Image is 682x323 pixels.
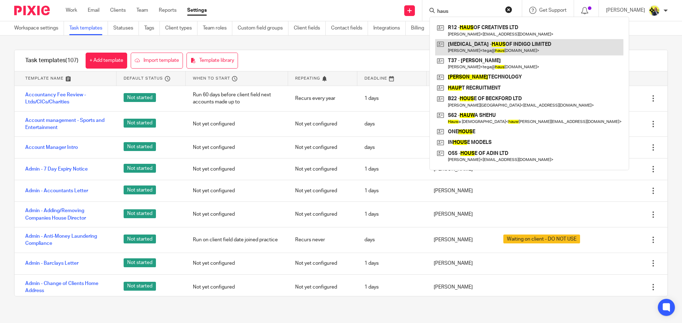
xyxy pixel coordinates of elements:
[649,5,660,16] img: Dan-Starbridge%20(1).jpg
[427,115,496,133] div: Client manager
[288,139,357,156] div: Not yet configured
[14,21,64,35] a: Workspace settings
[606,7,645,14] p: [PERSON_NAME]
[124,209,156,218] span: Not started
[427,90,496,107] div: [PERSON_NAME]
[66,7,77,14] a: Work
[427,205,496,223] div: [PERSON_NAME]
[288,231,357,249] div: Recurs never
[295,75,320,81] span: Repeating
[357,182,427,200] div: 1 days
[124,119,156,128] span: Not started
[427,160,496,178] div: [PERSON_NAME]
[159,7,177,14] a: Reports
[124,75,163,81] span: Default status
[357,231,427,249] div: days
[186,53,238,69] a: Template library
[427,139,496,156] div: Client manager
[124,258,156,267] span: Not started
[187,7,207,14] a: Settings
[186,115,288,133] div: Not yet configured
[357,139,427,156] div: days
[186,160,288,178] div: Not yet configured
[288,115,357,133] div: Not yet configured
[110,7,126,14] a: Clients
[427,254,496,272] div: [PERSON_NAME]
[364,75,387,81] span: Deadline
[288,182,357,200] div: Not yet configured
[288,254,357,272] div: Not yet configured
[357,115,427,133] div: days
[427,231,496,249] div: [PERSON_NAME]
[427,278,496,296] div: [PERSON_NAME]
[186,182,288,200] div: Not yet configured
[427,182,496,200] div: [PERSON_NAME]
[65,58,79,63] span: (107)
[411,21,429,35] a: Billing
[25,187,88,194] a: Admin - Accountants Letter
[357,90,427,107] div: 1 days
[25,260,79,267] a: Admin - Barclays Letter
[238,21,288,35] a: Custom field groups
[124,185,156,194] span: Not started
[25,166,88,173] a: Admin - 7 Day Expiry Notice
[25,117,109,131] a: Account management - Sports and Entertainment
[186,205,288,223] div: Not yet configured
[69,21,108,35] a: Task templates
[186,86,288,111] div: Run 60 days before client field next accounts made up to
[203,21,232,35] a: Team roles
[507,236,577,243] span: Waiting on client - DO NOT USE
[25,233,109,247] a: Admin - Anti-Money Laundering Compliance
[505,6,512,13] button: Clear
[288,278,357,296] div: Not yet configured
[539,8,567,13] span: Get Support
[288,160,357,178] div: Not yet configured
[25,75,64,81] span: Template name
[186,254,288,272] div: Not yet configured
[124,142,156,151] span: Not started
[124,164,156,173] span: Not started
[437,9,500,15] input: Search
[86,53,127,69] a: + Add template
[131,53,183,69] a: Import template
[136,7,148,14] a: Team
[193,75,230,81] span: When to start
[14,6,50,15] img: Pixie
[357,278,427,296] div: 1 days
[357,160,427,178] div: 1 days
[186,278,288,296] div: Not yet configured
[124,93,156,102] span: Not started
[25,280,109,295] a: Admin - Change of Clients Home Address
[25,91,109,106] a: Accountancy Fee Review - Ltds/CICs/Charities
[373,21,406,35] a: Integrations
[331,21,368,35] a: Contact fields
[124,235,156,243] span: Not started
[288,205,357,223] div: Not yet configured
[357,205,427,223] div: 1 days
[25,57,79,64] h1: Task templates
[186,139,288,156] div: Not yet configured
[25,144,78,151] a: Account Manager Intro
[357,254,427,272] div: 1 days
[288,90,357,107] div: Recurs every year
[124,282,156,291] span: Not started
[165,21,197,35] a: Client types
[88,7,99,14] a: Email
[294,21,326,35] a: Client fields
[186,231,288,249] div: Run on client field date joined practice
[144,21,160,35] a: Tags
[113,21,139,35] a: Statuses
[25,207,109,222] a: Admin - Adding/Removing Companies House Director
